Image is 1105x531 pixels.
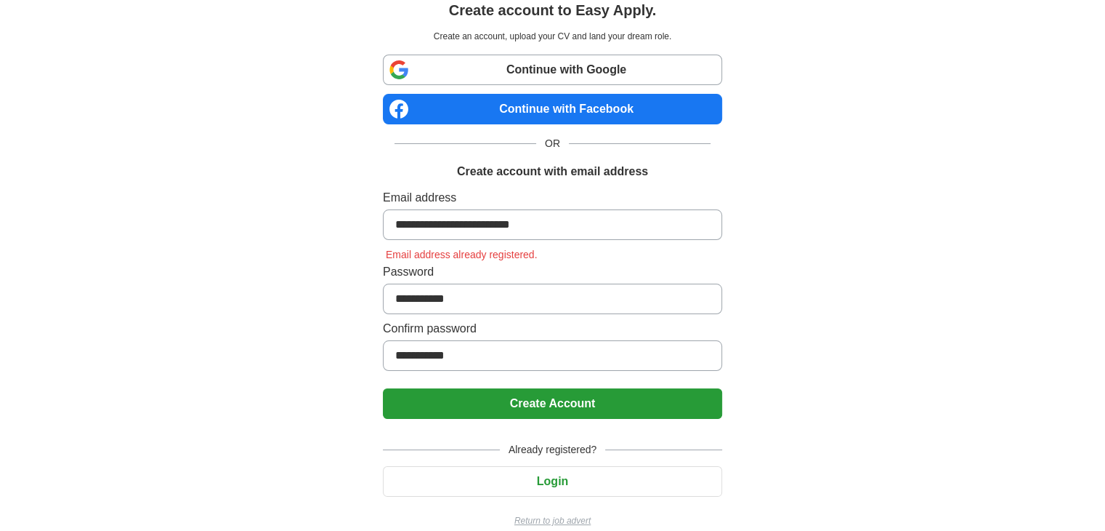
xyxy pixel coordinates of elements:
a: Continue with Google [383,55,722,85]
h1: Create account with email address [457,163,648,180]
button: Login [383,466,722,497]
a: Return to job advert [383,514,722,527]
a: Continue with Facebook [383,94,722,124]
span: Email address already registered. [383,249,541,260]
p: Create an account, upload your CV and land your dream role. [386,30,719,43]
a: Login [383,475,722,487]
label: Email address [383,189,722,207]
label: Password [383,263,722,281]
label: Confirm password [383,320,722,338]
button: Create Account [383,388,722,419]
span: Already registered? [500,442,605,458]
span: OR [536,136,569,151]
